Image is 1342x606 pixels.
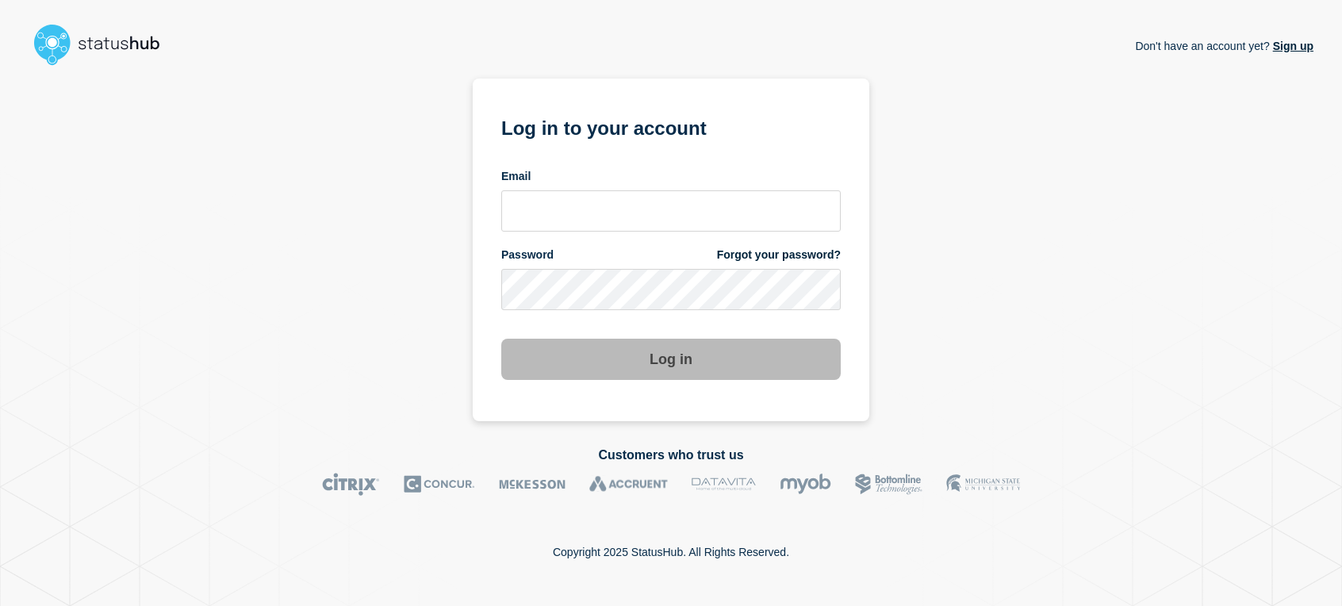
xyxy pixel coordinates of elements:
img: Bottomline logo [855,473,922,496]
a: Forgot your password? [717,247,841,263]
a: Sign up [1270,40,1313,52]
p: Copyright 2025 StatusHub. All Rights Reserved. [553,546,789,558]
input: email input [501,190,841,232]
span: Password [501,247,554,263]
img: StatusHub logo [29,19,179,70]
img: myob logo [780,473,831,496]
p: Don't have an account yet? [1135,27,1313,65]
span: Email [501,169,531,184]
button: Log in [501,339,841,380]
input: password input [501,269,841,310]
img: DataVita logo [692,473,756,496]
img: Concur logo [404,473,475,496]
h2: Customers who trust us [29,448,1313,462]
img: MSU logo [946,473,1020,496]
h1: Log in to your account [501,112,841,141]
img: McKesson logo [499,473,566,496]
img: Citrix logo [322,473,380,496]
img: Accruent logo [589,473,668,496]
